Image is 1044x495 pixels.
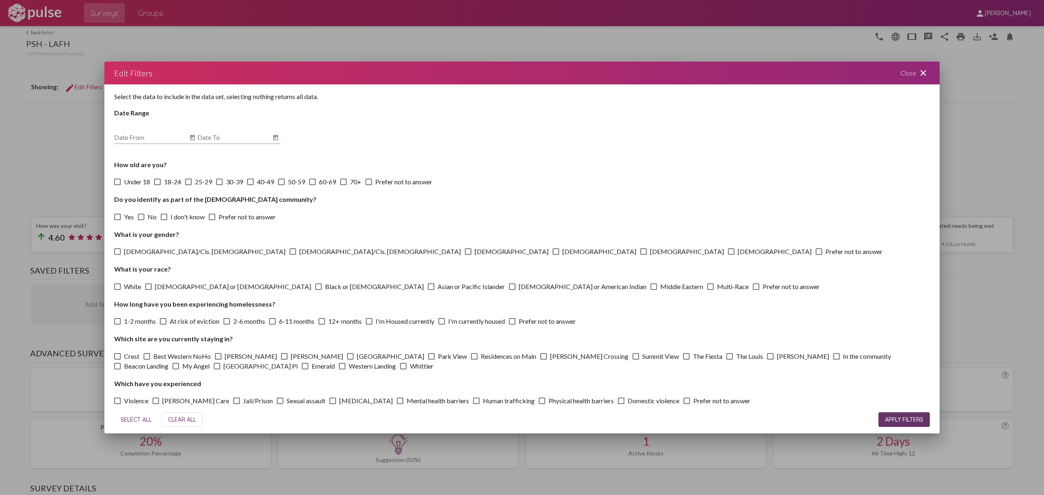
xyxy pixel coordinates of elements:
[738,247,812,256] span: [DEMOGRAPHIC_DATA]
[325,282,424,292] span: Black or [DEMOGRAPHIC_DATA]
[219,212,276,221] span: Prefer not to answer
[483,396,535,406] span: Human trafficking
[375,177,432,187] span: Prefer not to answer
[114,335,930,343] h4: Which site are you currently staying in?
[475,247,549,256] span: [DEMOGRAPHIC_DATA]
[124,212,134,221] span: Yes
[885,416,923,423] span: APPLY FILTERS
[878,412,930,427] button: APPLY FILTERS
[328,316,362,326] span: 12+ months
[271,133,281,143] button: Open calendar
[438,351,467,361] span: Park View
[562,247,636,256] span: [DEMOGRAPHIC_DATA]
[223,361,298,371] span: [GEOGRAPHIC_DATA] Pl
[124,316,156,326] span: 1-2 months
[550,351,628,361] span: [PERSON_NAME] Crossing
[114,161,930,168] h4: How old are you?
[891,62,940,84] div: Close
[225,351,277,361] span: [PERSON_NAME]
[763,282,820,292] span: Prefer not to answer
[339,396,393,406] span: [MEDICAL_DATA]
[312,361,335,371] span: Emerald
[164,177,181,187] span: 18-24
[736,351,763,361] span: The Louis
[319,177,336,187] span: 60-69
[124,361,168,371] span: Beacon Landing
[114,66,153,80] div: Edit Filters
[693,396,750,406] span: Prefer not to answer
[161,412,203,427] button: CLEAR ALL
[121,416,152,423] span: SELECT ALL
[376,316,434,326] span: I'm Housed currently
[153,351,211,361] span: Best Western NoHo
[124,282,141,292] span: White
[288,177,305,187] span: 50-59
[257,177,274,187] span: 40-49
[114,265,930,273] h4: What is your race?
[124,177,150,187] span: Under 18
[843,351,891,361] span: In the community
[243,396,273,406] span: Jail/Prison
[549,396,614,406] span: Physical health barriers
[188,133,197,143] button: Open calendar
[407,396,469,406] span: Mental health barriers
[291,351,343,361] span: [PERSON_NAME]
[650,247,724,256] span: [DEMOGRAPHIC_DATA]
[717,282,749,292] span: Multi-Race
[114,93,318,100] span: Select the data to include in the data set, selecting nothing returns all data.
[299,247,461,256] span: [DEMOGRAPHIC_DATA]/Cis. [DEMOGRAPHIC_DATA]
[170,316,219,326] span: At risk of eviction
[162,396,229,406] span: [PERSON_NAME] Care
[519,316,576,326] span: Prefer not to answer
[693,351,722,361] span: The Fiesta
[148,212,157,221] span: No
[155,282,311,292] span: [DEMOGRAPHIC_DATA] or [DEMOGRAPHIC_DATA]
[279,316,314,326] span: 6-11 months
[642,351,679,361] span: Summit View
[170,212,205,221] span: I don't know
[628,396,679,406] span: Domestic violence
[777,351,829,361] span: [PERSON_NAME]
[357,351,424,361] span: [GEOGRAPHIC_DATA]
[114,195,930,203] h4: Do you identify as part of the [DEMOGRAPHIC_DATA] community?
[448,316,505,326] span: I'm currently housed
[226,177,243,187] span: 30-39
[114,380,930,387] h4: Which have you experienced
[114,300,930,308] h4: How long have you been experiencing homelessness?
[124,396,148,406] span: Violence
[114,230,930,238] h4: What is your gender?
[438,282,505,292] span: Asian or Pacific Islander
[350,177,361,187] span: 70+
[114,412,158,427] button: SELECT ALL
[825,247,883,256] span: Prefer not to answer
[168,416,196,423] span: CLEAR ALL
[410,361,434,371] span: Whittier
[660,282,703,292] span: Middle Eastern
[287,396,325,406] span: Sexual assault
[918,68,928,78] mat-icon: close
[124,247,285,256] span: [DEMOGRAPHIC_DATA]/Cis. [DEMOGRAPHIC_DATA]
[519,282,646,292] span: [DEMOGRAPHIC_DATA] or American Indian
[481,351,536,361] span: Residences on Main
[233,316,265,326] span: 2-6 months
[124,351,139,361] span: Crest
[349,361,396,371] span: Western Landing
[195,177,212,187] span: 25-29
[114,109,930,117] h4: Date Range
[182,361,210,371] span: My Angel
